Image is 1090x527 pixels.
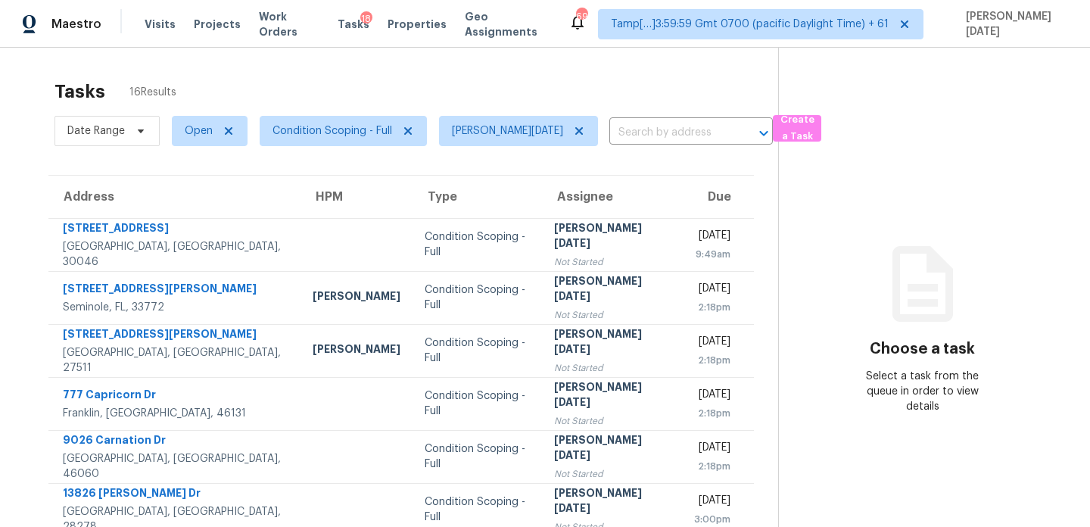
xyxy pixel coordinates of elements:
[54,84,105,99] h2: Tasks
[413,176,541,218] th: Type
[63,300,288,315] div: Seminole, FL, 33772
[63,485,288,504] div: 13826 [PERSON_NAME] Dr
[960,9,1067,39] span: [PERSON_NAME][DATE]
[63,281,288,300] div: [STREET_ADDRESS][PERSON_NAME]
[425,335,529,366] div: Condition Scoping - Full
[694,228,730,247] div: [DATE]
[194,17,241,32] span: Projects
[63,326,288,345] div: [STREET_ADDRESS][PERSON_NAME]
[554,273,671,307] div: [PERSON_NAME][DATE]
[425,229,529,260] div: Condition Scoping - Full
[63,432,288,451] div: 9026 Carnation Dr
[360,11,372,27] div: 18
[870,341,975,357] h3: Choose a task
[609,121,730,145] input: Search by address
[554,466,671,482] div: Not Started
[63,406,288,421] div: Franklin, [GEOGRAPHIC_DATA], 46131
[51,17,101,32] span: Maestro
[694,300,730,315] div: 2:18pm
[694,440,730,459] div: [DATE]
[694,493,730,512] div: [DATE]
[554,379,671,413] div: [PERSON_NAME][DATE]
[554,220,671,254] div: [PERSON_NAME][DATE]
[63,220,288,239] div: [STREET_ADDRESS]
[773,115,821,142] button: Create a Task
[682,176,754,218] th: Due
[63,239,288,270] div: [GEOGRAPHIC_DATA], [GEOGRAPHIC_DATA], 30046
[425,282,529,313] div: Condition Scoping - Full
[425,441,529,472] div: Condition Scoping - Full
[465,9,551,39] span: Geo Assignments
[694,281,730,300] div: [DATE]
[554,413,671,429] div: Not Started
[425,388,529,419] div: Condition Scoping - Full
[554,326,671,360] div: [PERSON_NAME][DATE]
[313,288,400,307] div: [PERSON_NAME]
[313,341,400,360] div: [PERSON_NAME]
[48,176,301,218] th: Address
[542,176,683,218] th: Assignee
[145,17,176,32] span: Visits
[780,111,814,146] span: Create a Task
[554,360,671,376] div: Not Started
[694,387,730,406] div: [DATE]
[425,494,529,525] div: Condition Scoping - Full
[301,176,413,218] th: HPM
[554,254,671,270] div: Not Started
[851,369,994,414] div: Select a task from the queue in order to view details
[576,9,587,24] div: 696
[694,459,730,474] div: 2:18pm
[63,451,288,482] div: [GEOGRAPHIC_DATA], [GEOGRAPHIC_DATA], 46060
[694,334,730,353] div: [DATE]
[554,432,671,466] div: [PERSON_NAME][DATE]
[753,123,774,144] button: Open
[554,485,671,519] div: [PERSON_NAME][DATE]
[338,19,369,30] span: Tasks
[694,353,730,368] div: 2:18pm
[129,85,176,100] span: 16 Results
[554,307,671,323] div: Not Started
[694,406,730,421] div: 2:18pm
[694,512,730,527] div: 3:00pm
[63,387,288,406] div: 777 Capricorn Dr
[259,9,319,39] span: Work Orders
[185,123,213,139] span: Open
[388,17,447,32] span: Properties
[67,123,125,139] span: Date Range
[694,247,730,262] div: 9:49am
[63,345,288,376] div: [GEOGRAPHIC_DATA], [GEOGRAPHIC_DATA], 27511
[272,123,392,139] span: Condition Scoping - Full
[611,17,889,32] span: Tamp[…]3:59:59 Gmt 0700 (pacific Daylight Time) + 61
[452,123,563,139] span: [PERSON_NAME][DATE]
